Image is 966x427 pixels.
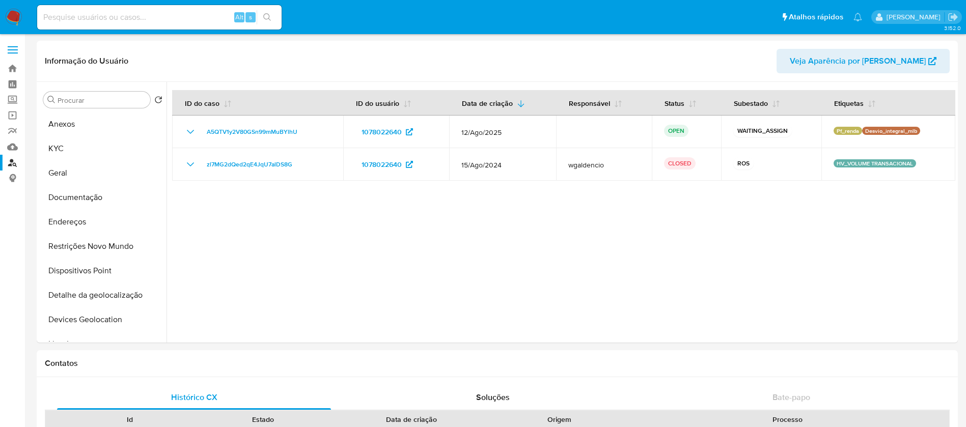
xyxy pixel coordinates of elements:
[47,96,56,104] button: Procurar
[948,12,958,22] a: Sair
[171,391,217,403] span: Histórico CX
[249,12,252,22] span: s
[257,10,278,24] button: search-icon
[39,136,167,161] button: KYC
[853,13,862,21] a: Notificações
[39,112,167,136] button: Anexos
[70,414,189,424] div: Id
[39,210,167,234] button: Endereços
[235,12,243,22] span: Alt
[58,96,146,105] input: Procurar
[39,307,167,332] button: Devices Geolocation
[790,49,926,73] span: Veja Aparência por [PERSON_NAME]
[45,56,128,66] h1: Informação do Usuário
[39,332,167,356] button: Lista Interna
[39,283,167,307] button: Detalhe da geolocalização
[39,185,167,210] button: Documentação
[39,259,167,283] button: Dispositivos Point
[39,234,167,259] button: Restrições Novo Mundo
[204,414,323,424] div: Estado
[337,414,486,424] div: Data de criação
[39,161,167,185] button: Geral
[789,12,843,22] span: Atalhos rápidos
[154,96,162,107] button: Retornar ao pedido padrão
[887,12,944,22] p: weverton.gomes@mercadopago.com.br
[777,49,950,73] button: Veja Aparência por [PERSON_NAME]
[500,414,619,424] div: Origem
[772,391,810,403] span: Bate-papo
[633,414,942,424] div: Processo
[45,358,950,368] h1: Contatos
[476,391,510,403] span: Soluções
[37,11,282,24] input: Pesquise usuários ou casos...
